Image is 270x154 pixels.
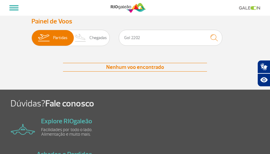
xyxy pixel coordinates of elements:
[72,30,89,46] img: slider-desembarque
[10,98,270,109] h1: Dúvidas?
[41,128,110,137] p: Facilidades por todo o lado. Alimentação e muito mais.
[257,60,270,73] button: Abrir tradutor de língua de sinais.
[11,124,35,135] img: airplane icon
[53,30,67,46] span: Partidas
[34,30,53,46] img: slider-embarque
[41,117,92,125] a: Explore RIOgaleão
[257,73,270,87] button: Abrir recursos assistivos.
[257,60,270,87] div: Plugin de acessibilidade da Hand Talk.
[119,30,222,46] input: Voo, cidade ou cia aérea
[63,63,207,72] div: Nenhum voo encontrado
[31,17,238,25] h3: Painel de Voos
[45,98,94,109] span: Fale conosco
[89,30,107,46] span: Chegadas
